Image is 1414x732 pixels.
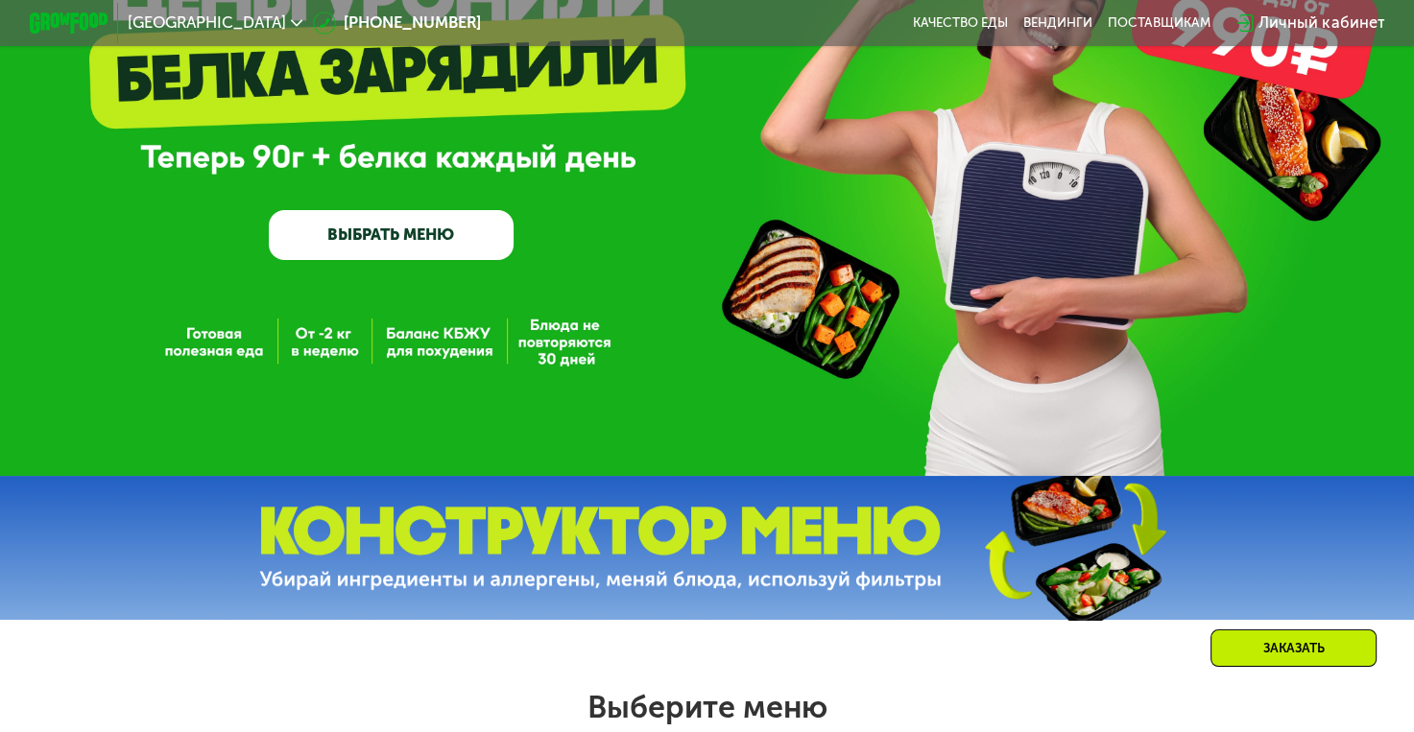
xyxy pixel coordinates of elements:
a: Вендинги [1023,15,1092,31]
a: [PHONE_NUMBER] [313,12,482,35]
span: [GEOGRAPHIC_DATA] [128,15,286,31]
div: поставщикам [1108,15,1210,31]
h2: Выберите меню [62,688,1351,726]
div: Личный кабинет [1258,12,1384,35]
a: ВЫБРАТЬ МЕНЮ [269,210,514,259]
div: Заказать [1210,629,1377,667]
a: Качество еды [913,15,1008,31]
